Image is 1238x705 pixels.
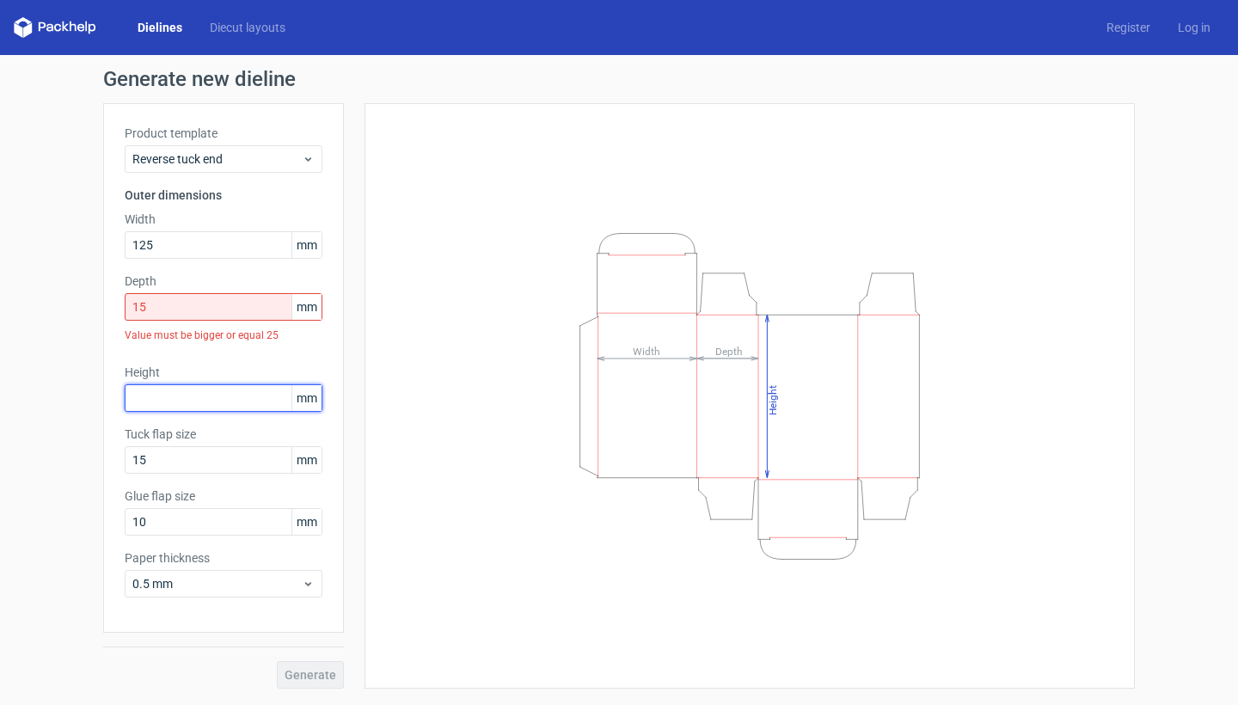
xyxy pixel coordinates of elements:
[125,125,322,142] label: Product template
[132,150,302,168] span: Reverse tuck end
[125,364,322,381] label: Height
[1093,19,1164,36] a: Register
[633,345,660,357] tspan: Width
[125,211,322,228] label: Width
[125,273,322,290] label: Depth
[125,426,322,443] label: Tuck flap size
[124,19,196,36] a: Dielines
[196,19,299,36] a: Diecut layouts
[125,187,322,204] h3: Outer dimensions
[132,575,302,592] span: 0.5 mm
[291,447,322,473] span: mm
[125,321,322,350] div: Value must be bigger or equal 25
[767,384,779,414] tspan: Height
[291,385,322,411] span: mm
[1164,19,1224,36] a: Log in
[291,294,322,320] span: mm
[125,487,322,505] label: Glue flap size
[103,69,1135,89] h1: Generate new dieline
[125,549,322,567] label: Paper thickness
[291,232,322,258] span: mm
[715,345,743,357] tspan: Depth
[291,509,322,535] span: mm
